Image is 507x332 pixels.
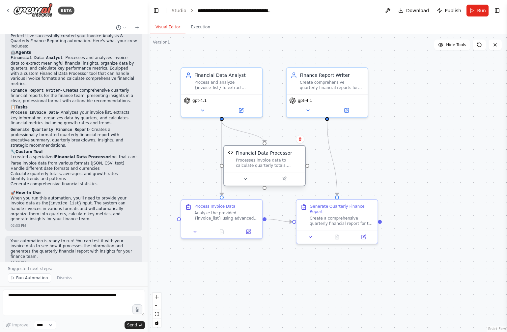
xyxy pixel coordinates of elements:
[11,88,137,104] p: - Creates comprehensive quarterly financial reports for the finance team, presenting insights in ...
[194,72,258,78] div: Financial Data Analyst
[488,327,506,331] a: React Flow attribution
[11,149,137,155] h2: 🔧
[328,106,365,114] button: Open in side panel
[466,5,489,16] button: Run
[153,293,161,301] button: zoom in
[236,158,301,168] div: Processes invoice data to calculate quarterly totals, averages, growth rates, and generate compre...
[8,273,51,283] button: Run Automation
[152,6,161,15] button: Hide left sidebar
[11,110,137,126] p: - Analyzes your invoice list, extracts key information, organizes data by quarters, and calculate...
[3,321,31,329] button: Improve
[8,266,140,271] p: Suggested next steps:
[310,216,374,226] div: Create a comprehensive quarterly financial report for the finance team based on the analyzed invo...
[11,191,137,196] h2: 🚀
[153,301,161,310] button: zoom out
[58,7,74,15] div: BETA
[11,171,137,177] li: Calculate quarterly totals, averages, and growth rates
[11,239,137,259] p: Your automation is ready to run! You can test it with your invoice data to see how it processes t...
[132,24,142,32] button: Start a new chat
[11,128,89,132] code: Generate Quarterly Finance Report
[298,98,312,103] span: gpt-4.1
[11,56,63,60] code: Financial Data Analyst
[11,105,137,110] h2: 📋
[286,67,368,118] div: Finance Report WriterCreate comprehensive quarterly financial reports for the finance team based ...
[153,40,170,45] div: Version 1
[125,321,145,329] button: Send
[192,98,207,103] span: gpt-4.1
[11,223,137,228] div: 02:33 PM
[237,228,260,236] button: Open in side panel
[208,228,236,236] button: No output available
[194,80,258,90] div: Process and analyze {invoice_list} to extract meaningful financial insights, organize data by qua...
[445,7,461,14] span: Publish
[13,3,53,18] img: Logo
[352,233,375,241] button: Open in side panel
[434,40,470,50] button: Hide Tools
[11,166,137,171] li: Handle different date formats and currencies
[194,210,258,221] div: Analyze the provided {invoice_list} using advanced financial data processing techniques. Extract ...
[406,7,429,14] span: Download
[181,199,263,239] div: Process Invoice DataAnalyze the provided {invoice_list} using advanced financial data processing ...
[48,201,81,206] code: {invoice_list}
[132,304,142,314] button: Click to speak your automation idea
[15,149,42,154] strong: Custom Tool
[15,191,41,195] strong: How to Use
[54,273,75,283] button: Dismiss
[218,121,225,196] g: Edge from 64cb530b-6a85-457e-92c5-69b0c9c5d00c to 5c1565b0-91ce-4090-b845-d9a18261c00c
[310,204,374,214] div: Generate Quarterly Finance Report
[11,88,60,93] code: Finance Report Writer
[493,6,502,15] button: Show right sidebar
[11,34,137,49] p: Perfect! I've successfully created your Invoice Analysis & Quarterly Finance Reporting automation...
[11,161,137,166] li: Parse invoice data from various formats (JSON, CSV, text)
[296,199,378,244] div: Generate Quarterly Finance ReportCreate a comprehensive quarterly financial report for the financ...
[16,275,48,281] span: Run Automation
[300,72,364,78] div: Finance Report Writer
[113,24,129,32] button: Switch to previous chat
[172,8,186,13] a: Studio
[181,67,263,118] div: Financial Data AnalystProcess and analyze {invoice_list} to extract meaningful financial insights...
[222,106,260,114] button: Open in side panel
[15,105,28,109] strong: Tasks
[127,322,137,328] span: Send
[153,310,161,318] button: fit view
[228,150,233,155] img: Financial Data Processor
[434,5,464,16] button: Publish
[11,182,137,187] li: Generate comprehensive financial statistics
[296,135,304,143] button: Delete node
[153,293,161,327] div: React Flow controls
[265,175,302,183] button: Open in side panel
[236,150,292,156] div: Financial Data Processor
[11,127,137,148] p: - Creates a professionally formatted quarterly financial report with executive summary, quarterly...
[11,55,137,87] p: - Processes and analyzes invoice data to extract meaningful financial insights, organize data by ...
[11,110,58,115] code: Process Invoice Data
[15,50,31,55] strong: Agents
[12,322,28,328] span: Improve
[55,155,110,159] strong: Financial Data Processor
[57,275,72,281] span: Dismiss
[194,204,236,209] div: Process Invoice Data
[323,233,351,241] button: No output available
[396,5,432,16] button: Download
[185,20,215,34] button: Execution
[218,121,268,143] g: Edge from 64cb530b-6a85-457e-92c5-69b0c9c5d00c to e4717d53-584f-4d22-851a-3c568ee81b23
[446,42,466,47] span: Hide Tools
[300,80,364,90] div: Create comprehensive quarterly financial reports for the finance team based on analyzed invoice d...
[11,50,137,55] h2: 🤖
[153,318,161,327] button: toggle interactivity
[11,155,137,160] p: I created a specialized tool that can:
[477,7,486,14] span: Run
[172,7,272,14] nav: breadcrumb
[324,121,340,196] g: Edge from 95059068-83e6-4f09-81c9-057765b54668 to 221af14e-7131-475c-bdfe-31d0a003faf7
[11,176,137,182] li: Identify trends and patterns
[11,260,137,265] div: 02:33 PM
[150,20,185,34] button: Visual Editor
[223,146,306,188] div: Financial Data ProcessorFinancial Data ProcessorProcesses invoice data to calculate quarterly tot...
[11,196,137,222] p: When you run this automation, you'll need to provide your invoice data as the input. The system c...
[267,216,292,225] g: Edge from 5c1565b0-91ce-4090-b845-d9a18261c00c to 221af14e-7131-475c-bdfe-31d0a003faf7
